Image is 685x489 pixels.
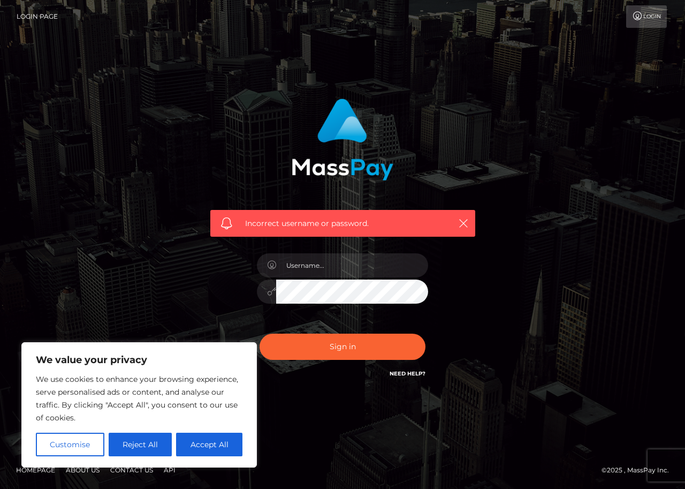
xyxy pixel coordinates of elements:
p: We use cookies to enhance your browsing experience, serve personalised ads or content, and analys... [36,373,242,424]
button: Reject All [109,433,172,456]
div: We value your privacy [21,342,257,468]
a: API [159,462,180,478]
div: © 2025 , MassPay Inc. [602,464,677,476]
button: Accept All [176,433,242,456]
a: Login [626,5,667,28]
a: About Us [62,462,104,478]
img: MassPay Login [292,99,393,180]
span: Incorrect username or password. [245,218,440,229]
input: Username... [276,253,428,277]
a: Login Page [17,5,58,28]
a: Need Help? [390,370,425,377]
p: We value your privacy [36,353,242,366]
a: Homepage [12,462,59,478]
button: Customise [36,433,104,456]
a: Contact Us [106,462,157,478]
button: Sign in [260,334,425,360]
